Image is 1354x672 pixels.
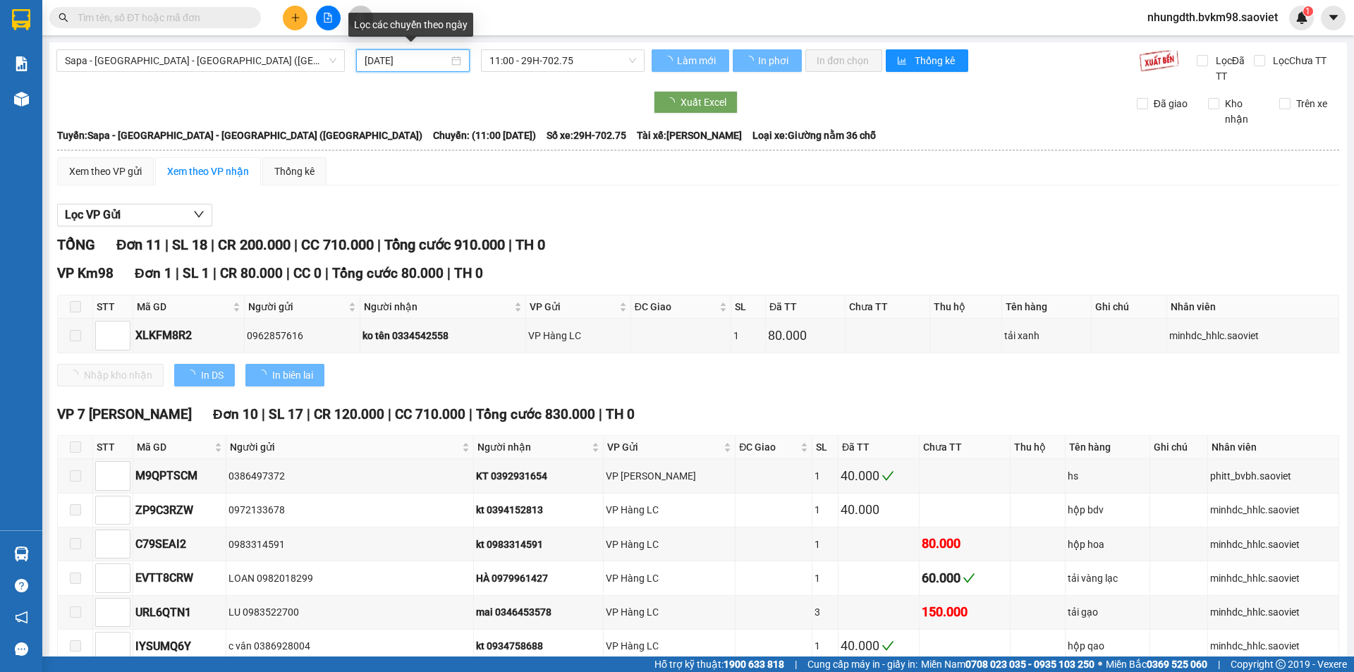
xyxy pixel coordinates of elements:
[1305,6,1310,16] span: 1
[137,439,212,455] span: Mã GD
[812,436,838,459] th: SL
[654,91,738,114] button: Xuất Excel
[1147,659,1207,670] strong: 0369 525 060
[57,406,192,422] span: VP 7 [PERSON_NAME]
[606,502,733,518] div: VP Hàng LC
[1210,537,1336,552] div: minhdc_hhlc.saoviet
[841,500,917,520] div: 40.000
[269,406,303,422] span: SL 17
[846,295,930,319] th: Chưa TT
[1068,638,1148,654] div: hộp qao
[57,204,212,226] button: Lọc VP Gửi
[922,602,1008,622] div: 150.000
[201,367,224,383] span: In DS
[476,570,601,586] div: HÀ 0979961427
[1276,659,1286,669] span: copyright
[606,638,733,654] div: VP Hàng LC
[516,236,545,253] span: TH 0
[508,236,512,253] span: |
[489,50,636,71] span: 11:00 - 29H-702.75
[606,537,733,552] div: VP Hàng LC
[228,570,471,586] div: LOAN 0982018299
[922,534,1008,554] div: 80.000
[133,527,226,561] td: C79SEAI2
[604,596,736,630] td: VP Hàng LC
[1267,53,1329,68] span: Lọc Chưa TT
[815,638,836,654] div: 1
[133,494,226,527] td: ZP9C3RZW
[882,640,894,652] span: check
[257,369,272,379] span: loading
[384,236,505,253] span: Tổng cước 910.000
[1210,468,1336,484] div: phitt_bvbh.saoviet
[14,92,29,106] img: warehouse-icon
[65,206,121,224] span: Lọc VP Gửi
[882,470,894,482] span: check
[815,537,836,552] div: 1
[377,236,381,253] span: |
[228,502,471,518] div: 0972133678
[604,630,736,664] td: VP Hàng LC
[766,295,846,319] th: Đã TT
[841,466,917,486] div: 40.000
[348,13,473,37] div: Lọc các chuyến theo ngày
[1068,604,1148,620] div: tải gạo
[185,369,201,379] span: loading
[606,604,733,620] div: VP Hàng LC
[733,49,802,72] button: In phơi
[1068,502,1148,518] div: hộp bdv
[768,326,843,346] div: 80.000
[348,6,373,30] button: aim
[1303,6,1313,16] sup: 1
[176,265,179,281] span: |
[293,265,322,281] span: CC 0
[213,265,216,281] span: |
[433,128,536,143] span: Chuyến: (11:00 [DATE])
[663,56,675,66] span: loading
[14,546,29,561] img: warehouse-icon
[930,295,1002,319] th: Thu hộ
[14,56,29,71] img: solution-icon
[733,328,763,343] div: 1
[1219,96,1269,127] span: Kho nhận
[314,406,384,422] span: CR 120.000
[272,367,313,383] span: In biên lai
[476,502,601,518] div: kt 0394152813
[133,319,245,353] td: XLKFM8R2
[1210,570,1336,586] div: minhdc_hhlc.saoviet
[547,128,626,143] span: Số xe: 29H-702.75
[604,459,736,493] td: VP Bảo Hà
[323,13,333,23] span: file-add
[167,164,249,179] div: Xem theo VP nhận
[228,604,471,620] div: LU 0983522700
[1327,11,1340,24] span: caret-down
[1106,656,1207,672] span: Miền Bắc
[1068,570,1148,586] div: tải vàng lạc
[1218,656,1220,672] span: |
[604,527,736,561] td: VP Hàng LC
[724,659,784,670] strong: 1900 633 818
[228,537,471,552] div: 0983314591
[1210,604,1336,620] div: minhdc_hhlc.saoviet
[307,406,310,422] span: |
[677,53,718,68] span: Làm mới
[1321,6,1346,30] button: caret-down
[807,656,917,672] span: Cung cấp máy in - giấy in:
[137,299,230,314] span: Mã GD
[1004,328,1089,343] div: tải xanh
[886,49,968,72] button: bar-chartThống kê
[1011,436,1066,459] th: Thu hộ
[476,468,601,484] div: KT 0392931654
[15,579,28,592] span: question-circle
[815,570,836,586] div: 1
[526,319,631,353] td: VP Hàng LC
[1169,328,1336,343] div: minhdc_hhlc.saoviet
[332,265,444,281] span: Tổng cước 80.000
[599,406,602,422] span: |
[1066,436,1151,459] th: Tên hàng
[1210,53,1254,84] span: Lọc Đã TT
[1167,295,1339,319] th: Nhân viên
[57,130,422,141] b: Tuyến: Sapa - [GEOGRAPHIC_DATA] - [GEOGRAPHIC_DATA] ([GEOGRAPHIC_DATA])
[133,459,226,493] td: M9QPTSCM
[69,164,142,179] div: Xem theo VP gửi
